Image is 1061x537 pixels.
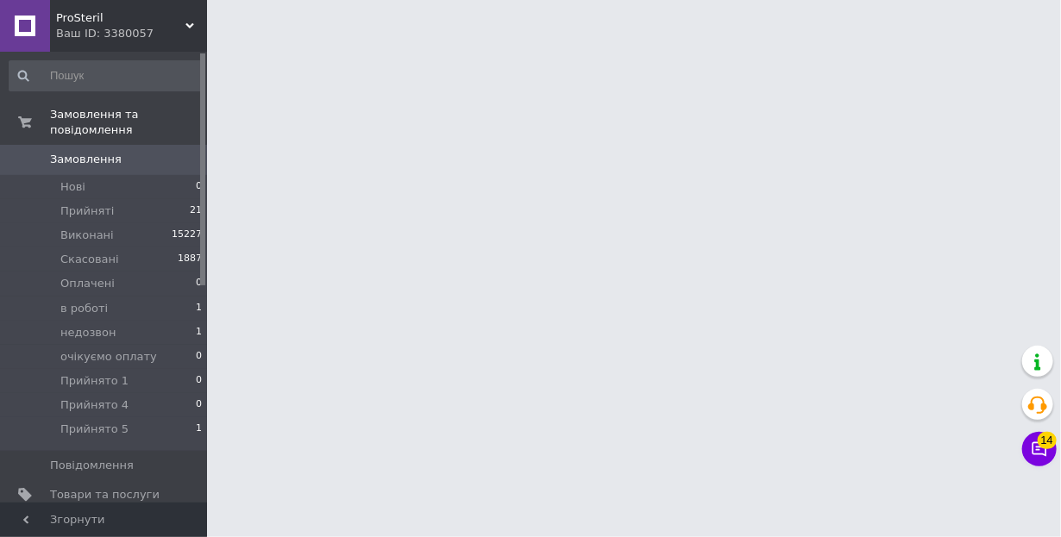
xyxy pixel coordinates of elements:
span: Замовлення [50,152,122,167]
span: Оплачені [60,276,115,291]
span: 0 [196,179,202,195]
span: 1 [196,421,202,437]
span: 0 [196,373,202,389]
div: Ваш ID: 3380057 [56,26,207,41]
span: 0 [196,276,202,291]
span: 0 [196,349,202,365]
button: Чат з покупцем14 [1022,432,1057,466]
span: Товари та послуги [50,487,160,503]
span: Нові [60,179,85,195]
span: очікуємо оплату [60,349,157,365]
span: Виконані [60,228,114,243]
span: Прийнято 4 [60,397,129,413]
span: 15227 [172,228,202,243]
span: 0 [196,397,202,413]
span: в роботі [60,301,108,316]
span: 1887 [178,252,202,267]
span: 21 [190,203,202,219]
span: Прийняті [60,203,114,219]
span: Скасовані [60,252,119,267]
span: Прийнято 1 [60,373,129,389]
span: недозвон [60,325,116,340]
input: Пошук [9,60,204,91]
span: Прийнято 5 [60,421,129,437]
span: 14 [1038,432,1057,449]
span: Повідомлення [50,458,134,473]
span: 1 [196,325,202,340]
span: Замовлення та повідомлення [50,107,207,138]
span: ProSteril [56,10,185,26]
span: 1 [196,301,202,316]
